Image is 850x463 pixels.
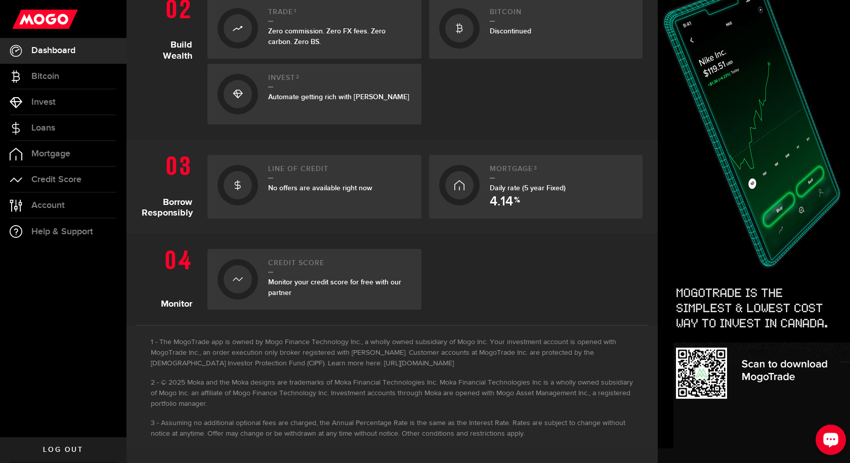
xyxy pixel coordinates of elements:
sup: 2 [296,74,300,80]
h2: Credit Score [268,259,411,273]
h1: Monitor [142,244,200,310]
span: Account [31,201,65,210]
span: No offers are available right now [268,184,372,192]
iframe: LiveChat chat widget [807,420,850,463]
span: Zero commission. Zero FX fees. Zero carbon. Zero BS. [268,27,386,46]
a: Line of creditNo offers are available right now [207,155,421,219]
span: Discontinued [490,27,531,35]
span: % [514,196,520,208]
sup: 1 [294,8,296,14]
h2: Mortgage [490,165,633,179]
a: Credit ScoreMonitor your credit score for free with our partner [207,249,421,310]
span: Mortgage [31,149,70,158]
a: Invest2Automate getting rich with [PERSON_NAME] [207,64,421,124]
span: Automate getting rich with [PERSON_NAME] [268,93,409,101]
span: Loans [31,123,55,133]
span: 4.14 [490,195,513,208]
span: Bitcoin [31,72,59,81]
span: Invest [31,98,56,107]
span: Log out [43,446,83,453]
span: Dashboard [31,46,75,55]
h2: Trade [268,8,411,22]
h2: Invest [268,74,411,88]
a: Mortgage3Daily rate (5 year Fixed) 4.14 % [429,155,643,219]
li: The MogoTrade app is owned by Mogo Finance Technology Inc., a wholly owned subsidiary of Mogo Inc... [151,337,633,369]
li: © 2025 Moka and the Moka designs are trademarks of Moka Financial Technologies Inc. Moka Financia... [151,377,633,409]
span: Help & Support [31,227,93,236]
span: Monitor your credit score for free with our partner [268,278,401,297]
span: Credit Score [31,175,81,184]
h1: Borrow Responsibly [142,150,200,219]
h2: Line of credit [268,165,411,179]
h2: Bitcoin [490,8,633,22]
span: Daily rate (5 year Fixed) [490,184,566,192]
sup: 3 [534,165,537,171]
li: Assuming no additional optional fees are charged, the Annual Percentage Rate is the same as the I... [151,418,633,439]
